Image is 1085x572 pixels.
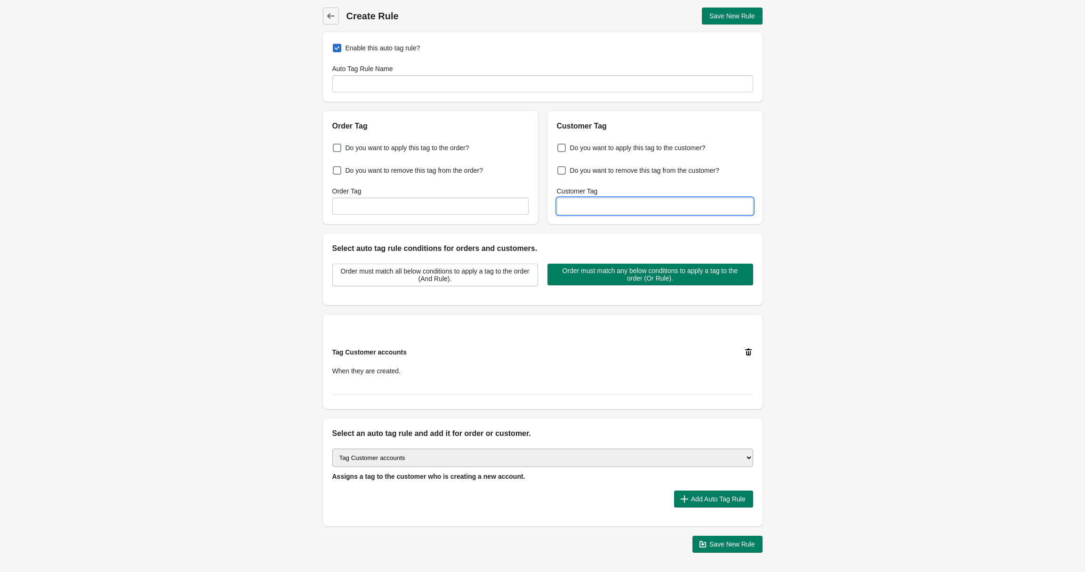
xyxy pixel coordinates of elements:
h2: Select auto tag rule conditions for orders and customers. [332,243,753,254]
label: Customer Tag [557,186,598,196]
span: Do you want to apply this tag to the order? [346,143,469,153]
span: Save New Rule [709,540,755,548]
span: Do you want to remove this tag from the order? [346,166,483,175]
span: Order must match any below conditions to apply a tag to the order (Or Rule). [555,267,746,282]
button: Save New Rule [702,8,763,24]
button: Add Auto Tag Rule [674,491,753,508]
span: Assigns a tag to the customer who is creating a new account. [332,473,525,480]
h2: Customer Tag [557,121,753,132]
span: Add Auto Tag Rule [691,495,746,503]
label: Order Tag [332,186,362,196]
span: Order must match all below conditions to apply a tag to the order (And Rule). [340,267,530,282]
button: Order must match all below conditions to apply a tag to the order (And Rule). [332,264,538,286]
span: Save New Rule [709,12,755,20]
span: When they are created. [332,367,401,375]
label: Auto Tag Rule Name [332,64,393,73]
span: Do you want to remove this tag from the customer? [570,166,719,175]
h2: Select an auto tag rule and add it for order or customer. [332,428,753,439]
h2: Order Tag [332,121,529,132]
span: Enable this auto tag rule? [346,43,420,53]
button: Save New Rule [692,536,763,553]
span: Do you want to apply this tag to the customer? [570,143,706,153]
button: Order must match any below conditions to apply a tag to the order (Or Rule). [547,264,753,285]
span: Tag Customer accounts [332,348,407,356]
h1: Create Rule [346,9,543,23]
